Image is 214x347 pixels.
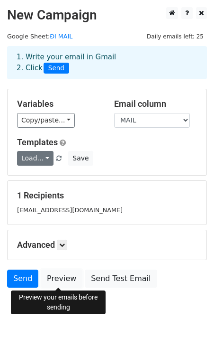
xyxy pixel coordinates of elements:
[17,151,53,166] a: Load...
[17,99,100,109] h5: Variables
[17,137,58,147] a: Templates
[7,7,207,23] h2: New Campaign
[17,113,75,128] a: Copy/paste...
[85,270,157,288] a: Send Test Email
[17,240,197,250] h5: Advanced
[167,301,214,347] iframe: Chat Widget
[11,291,106,314] div: Preview your emails before sending
[143,31,207,42] span: Daily emails left: 25
[50,33,72,40] a: ĐI MAIL
[7,270,38,288] a: Send
[68,151,93,166] button: Save
[5,120,68,134] div: View my templates
[44,63,69,74] span: Send
[7,33,72,40] small: Google Sheet:
[17,190,197,201] h5: 1 Recipients
[167,301,214,347] div: Tiện ích trò chuyện
[143,33,207,40] a: Daily emails left: 25
[114,99,197,109] h5: Email column
[9,52,205,74] div: 1. Write your email in Gmail 2. Click
[17,206,123,214] small: [EMAIL_ADDRESS][DOMAIN_NAME]
[41,270,82,288] a: Preview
